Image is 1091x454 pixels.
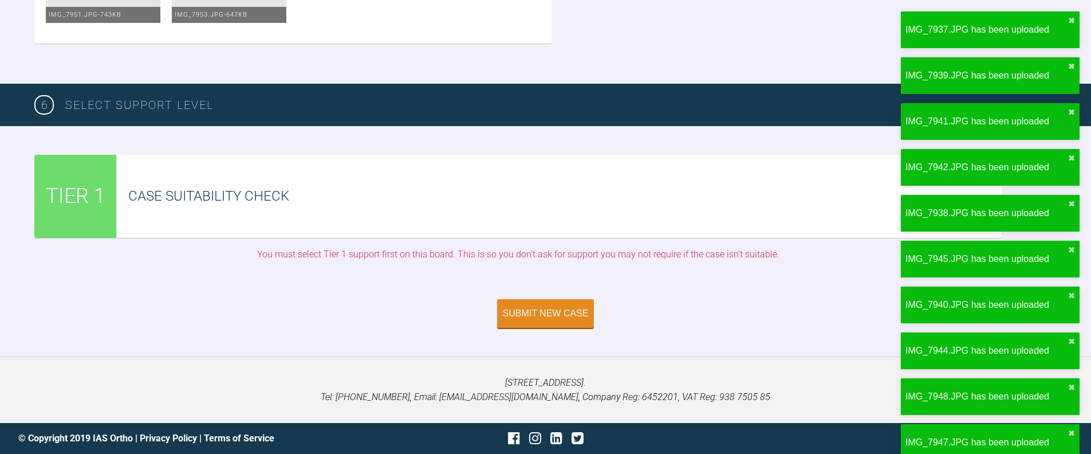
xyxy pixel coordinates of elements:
[497,299,594,328] button: Submit New Case
[1068,291,1075,300] button: close
[1068,337,1075,346] button: close
[34,95,54,115] span: 6
[905,343,1068,358] div: IMG_7944.JPG has been uploaded
[1068,62,1075,71] button: close
[128,185,1002,207] div: Case Suitability Check
[1068,429,1075,438] button: close
[175,11,247,18] span: IMG_7953.JPG - 647KB
[503,308,589,319] div: Submit New Case
[140,433,197,444] a: Privacy Policy
[49,11,121,18] span: IMG_7951.JPG - 743KB
[18,375,1073,405] p: [STREET_ADDRESS]. Tel: [PHONE_NUMBER], Email: [EMAIL_ADDRESS][DOMAIN_NAME], Company Reg: 6452201,...
[18,431,370,446] div: © Copyright 2019 IAS Ortho | |
[1068,245,1075,255] button: close
[1068,199,1075,209] button: close
[905,206,1068,221] div: IMG_7938.JPG has been uploaded
[905,435,1068,450] div: IMG_7947.JPG has been uploaded
[1068,154,1075,163] button: close
[905,22,1068,37] div: IMG_7937.JPG has been uploaded
[905,160,1068,175] div: IMG_7942.JPG has been uploaded
[1068,108,1075,117] button: close
[905,114,1068,129] div: IMG_7941.JPG has been uploaded
[905,252,1068,267] div: IMG_7945.JPG has been uploaded
[34,247,1002,262] div: You must select Tier 1 support first on this board. This is so you don’t ask for support you may ...
[1068,16,1075,25] button: close
[905,298,1068,312] div: IMG_7940.JPG has been uploaded
[905,389,1068,404] div: IMG_7948.JPG has been uploaded
[905,68,1068,83] div: IMG_7939.JPG has been uploaded
[46,180,105,213] span: TIER 1
[204,433,274,444] a: Terms of Service
[1068,383,1075,392] button: close
[65,96,1057,114] h3: SELECT SUPPORT LEVEL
